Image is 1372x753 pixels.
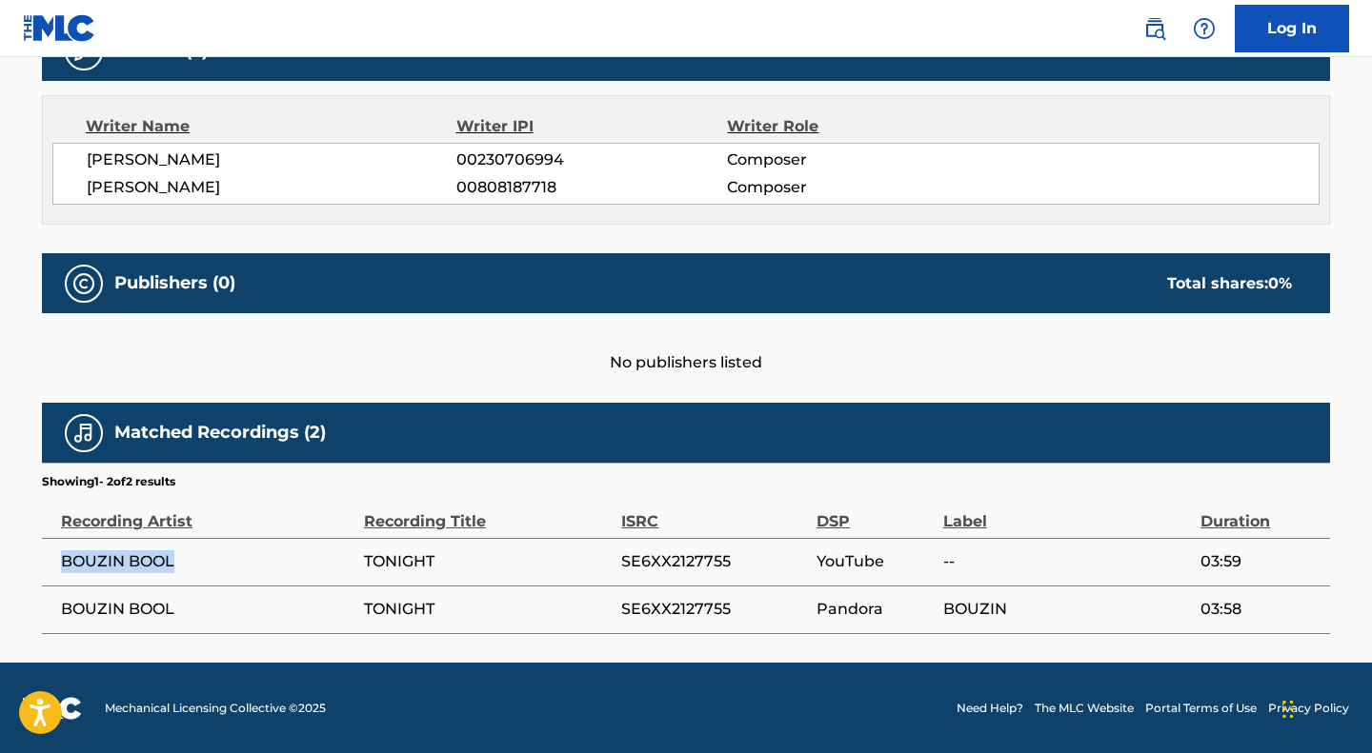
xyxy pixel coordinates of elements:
div: Writer Name [86,115,456,138]
span: 00808187718 [456,176,727,199]
span: 0 % [1268,274,1292,292]
div: Help [1185,10,1223,48]
div: Writer IPI [456,115,728,138]
span: YouTube [817,550,934,573]
span: TONIGHT [364,550,612,573]
span: -- [943,550,1191,573]
img: MLC Logo [23,14,96,42]
div: Total shares: [1167,272,1292,295]
img: help [1193,17,1216,40]
span: Composer [727,176,974,199]
span: SE6XX2127755 [621,550,807,573]
span: TONIGHT [364,598,612,621]
span: BOUZIN BOOL [61,550,354,573]
span: Mechanical Licensing Collective © 2025 [105,700,326,717]
div: Duration [1200,490,1321,533]
div: No publishers listed [42,313,1330,374]
span: BOUZIN [943,598,1191,621]
a: Need Help? [957,700,1023,717]
span: Composer [727,149,974,171]
div: Drag [1282,681,1294,738]
h5: Publishers (0) [114,272,235,294]
h5: Matched Recordings (2) [114,422,326,444]
div: ISRC [621,490,807,533]
img: Matched Recordings [72,422,95,445]
a: Portal Terms of Use [1145,700,1257,717]
span: SE6XX2127755 [621,598,807,621]
span: [PERSON_NAME] [87,149,456,171]
a: Public Search [1136,10,1174,48]
div: Label [943,490,1191,533]
div: Writer Role [727,115,974,138]
a: Log In [1235,5,1349,52]
span: 00230706994 [456,149,727,171]
iframe: Chat Widget [1277,662,1372,753]
span: 03:58 [1200,598,1321,621]
img: Publishers [72,272,95,295]
a: Privacy Policy [1268,700,1349,717]
img: search [1143,17,1166,40]
span: [PERSON_NAME] [87,176,456,199]
span: 03:59 [1200,550,1321,573]
p: Showing 1 - 2 of 2 results [42,473,175,490]
div: DSP [817,490,934,533]
div: Recording Artist [61,490,354,533]
span: Pandora [817,598,934,621]
div: Recording Title [364,490,612,533]
a: The MLC Website [1035,700,1134,717]
span: BOUZIN BOOL [61,598,354,621]
img: logo [23,697,82,720]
